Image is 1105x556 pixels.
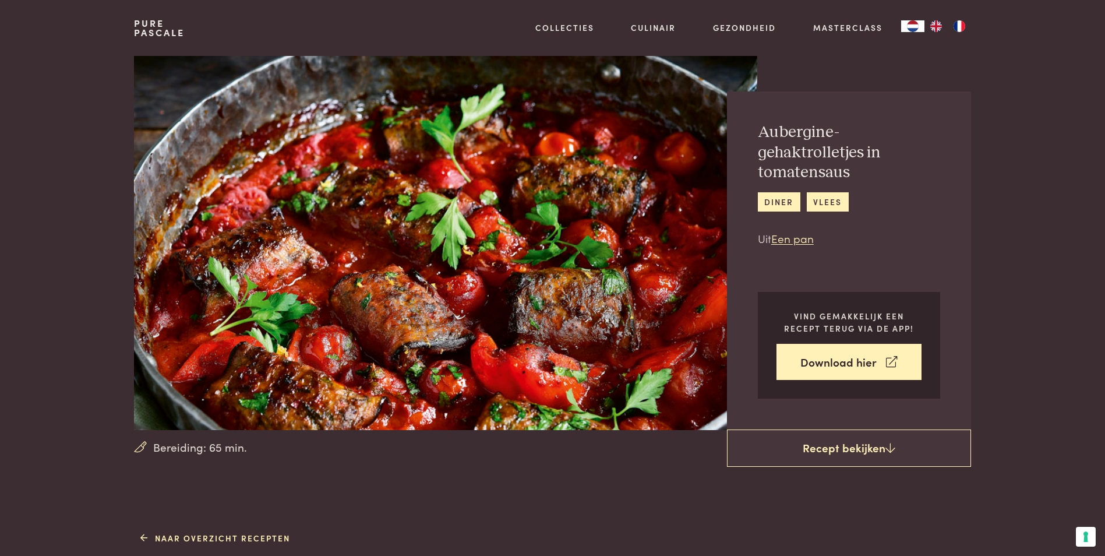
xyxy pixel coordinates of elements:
button: Uw voorkeuren voor toestemming voor trackingtechnologieën [1076,527,1096,547]
p: Vind gemakkelijk een recept terug via de app! [776,310,922,334]
aside: Language selected: Nederlands [901,20,971,32]
a: Recept bekijken [727,430,971,467]
h2: Aubergine-gehaktrolletjes in tomatensaus [758,122,940,183]
a: Masterclass [813,22,882,34]
a: Naar overzicht recepten [140,532,290,544]
div: Language [901,20,924,32]
a: EN [924,20,948,32]
a: Culinair [631,22,676,34]
a: Gezondheid [713,22,776,34]
a: NL [901,20,924,32]
p: Uit [758,230,940,247]
a: FR [948,20,971,32]
a: vlees [807,192,849,212]
a: diner [758,192,800,212]
a: PurePascale [134,19,185,37]
img: Aubergine-gehaktrolletjes in tomatensaus [134,56,757,430]
a: Een pan [771,230,814,246]
ul: Language list [924,20,971,32]
a: Collecties [535,22,594,34]
a: Download hier [776,344,922,381]
span: Bereiding: 65 min. [153,439,247,456]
